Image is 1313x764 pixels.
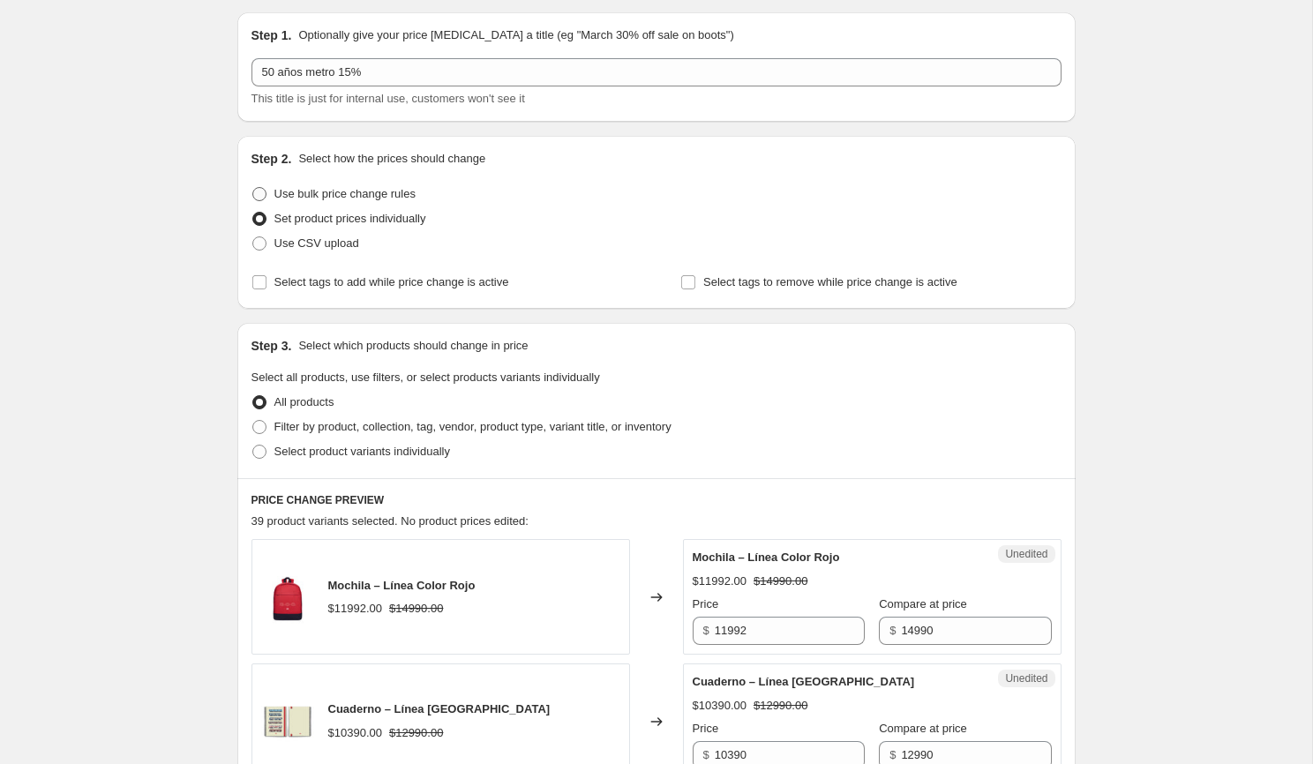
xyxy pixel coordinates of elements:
[251,26,292,44] h2: Step 1.
[251,58,1062,86] input: 30% off holiday sale
[889,624,896,637] span: $
[693,551,840,564] span: Mochila – Línea Color Rojo
[693,675,915,688] span: Cuaderno – Línea [GEOGRAPHIC_DATA]
[328,702,551,715] span: Cuaderno – Línea [GEOGRAPHIC_DATA]
[274,395,334,408] span: All products
[251,150,292,168] h2: Step 2.
[251,337,292,355] h2: Step 3.
[298,26,733,44] p: Optionally give your price [MEDICAL_DATA] a title (eg "March 30% off sale on boots")
[261,571,314,624] img: mochila-color-e83ce799-7854-4576-afff-a7749620bdc5_80x.jpg
[274,212,426,225] span: Set product prices individually
[251,514,529,528] span: 39 product variants selected. No product prices edited:
[251,92,525,105] span: This title is just for internal use, customers won't see it
[251,371,600,384] span: Select all products, use filters, or select products variants individually
[251,493,1062,507] h6: PRICE CHANGE PREVIEW
[274,445,450,458] span: Select product variants individually
[703,275,957,288] span: Select tags to remove while price change is active
[889,748,896,761] span: $
[261,695,314,748] img: cuaderno-trenes-8ba08cc7-d70b-40eb-b419-f325641fea80_80x.jpg
[389,600,443,618] strike: $14990.00
[693,573,747,590] div: $11992.00
[1005,547,1047,561] span: Unedited
[328,600,382,618] div: $11992.00
[693,697,747,715] div: $10390.00
[703,624,709,637] span: $
[754,573,807,590] strike: $14990.00
[274,187,416,200] span: Use bulk price change rules
[1005,671,1047,685] span: Unedited
[274,275,509,288] span: Select tags to add while price change is active
[389,724,443,742] strike: $12990.00
[274,236,359,250] span: Use CSV upload
[274,420,672,433] span: Filter by product, collection, tag, vendor, product type, variant title, or inventory
[328,579,476,592] span: Mochila – Línea Color Rojo
[298,150,485,168] p: Select how the prices should change
[754,697,807,715] strike: $12990.00
[328,724,382,742] div: $10390.00
[879,722,967,735] span: Compare at price
[693,722,719,735] span: Price
[693,597,719,610] span: Price
[703,748,709,761] span: $
[879,597,967,610] span: Compare at price
[298,337,528,355] p: Select which products should change in price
